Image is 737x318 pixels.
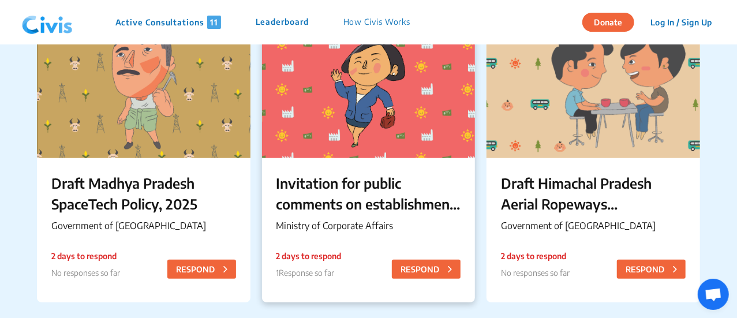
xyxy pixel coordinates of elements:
a: Draft Himachal Pradesh Aerial Ropeways Amendment Rules, 2025Government of [GEOGRAPHIC_DATA]2 days... [487,14,700,302]
p: Government of [GEOGRAPHIC_DATA] [501,219,686,233]
a: Donate [582,16,643,27]
img: navlogo.png [17,5,77,40]
p: Government of [GEOGRAPHIC_DATA] [51,219,236,233]
p: 2 days to respond [276,250,342,262]
button: RESPOND [167,260,236,279]
p: Leaderboard [256,16,309,29]
button: Log In / Sign Up [643,13,720,31]
p: 1 [276,267,342,279]
button: RESPOND [617,260,686,279]
p: Active Consultations [115,16,221,29]
p: 2 days to respond [501,250,570,262]
button: Donate [582,13,634,32]
span: Response so far [279,268,335,278]
p: Ministry of Corporate Affairs [276,219,461,233]
p: Draft Himachal Pradesh Aerial Ropeways Amendment Rules, 2025 [501,173,686,214]
button: RESPOND [392,260,461,279]
p: Draft Madhya Pradesh SpaceTech Policy, 2025 [51,173,236,214]
p: How Civis Works [343,16,411,29]
span: No responses so far [51,268,120,278]
div: Open chat [698,279,729,310]
p: Invitation for public comments on establishment of Indian Multi-Disciplinary Partnership (MDP) firms [276,173,461,214]
a: Invitation for public comments on establishment of Indian Multi-Disciplinary Partnership (MDP) fi... [262,14,476,302]
p: 2 days to respond [51,250,120,262]
span: 11 [207,16,221,29]
span: No responses so far [501,268,570,278]
a: Draft Madhya Pradesh SpaceTech Policy, 2025Government of [GEOGRAPHIC_DATA]2 days to respond No re... [37,14,250,302]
